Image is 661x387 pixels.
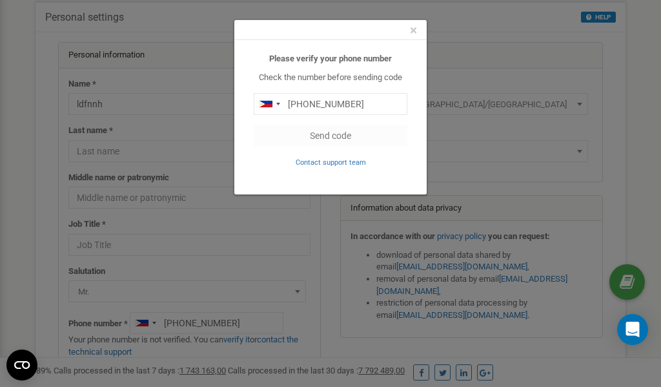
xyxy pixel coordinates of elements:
input: 0905 123 4567 [254,93,407,115]
a: Contact support team [296,157,366,167]
span: × [410,23,417,38]
b: Please verify your phone number [269,54,392,63]
div: Telephone country code [254,94,284,114]
div: Open Intercom Messenger [617,314,648,345]
button: Open CMP widget [6,350,37,381]
small: Contact support team [296,158,366,167]
button: Send code [254,125,407,147]
button: Close [410,24,417,37]
p: Check the number before sending code [254,72,407,84]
